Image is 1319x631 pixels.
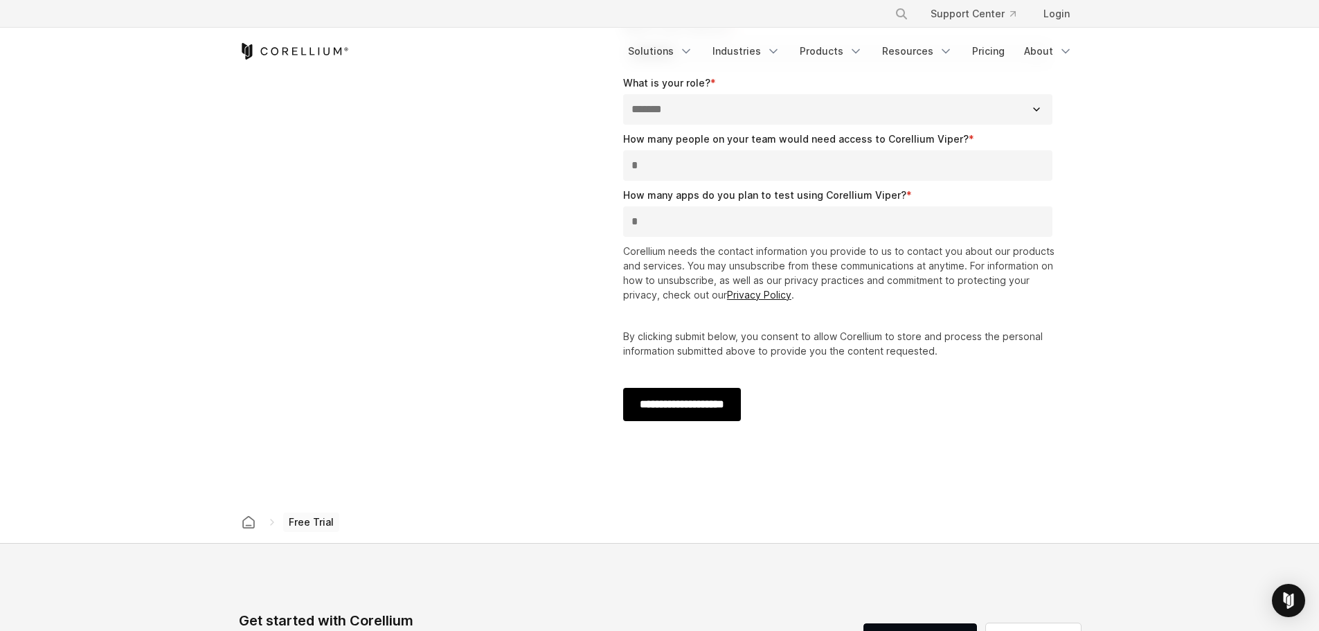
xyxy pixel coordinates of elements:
span: Free Trial [283,513,339,532]
p: Corellium needs the contact information you provide to us to contact you about our products and s... [623,244,1059,302]
a: Solutions [620,39,701,64]
a: Privacy Policy [727,289,791,301]
a: About [1016,39,1081,64]
div: Navigation Menu [620,39,1081,64]
a: Products [791,39,871,64]
div: Navigation Menu [878,1,1081,26]
a: Pricing [964,39,1013,64]
div: Get started with Corellium [239,610,593,631]
a: Support Center [919,1,1027,26]
a: Resources [874,39,961,64]
a: Industries [704,39,789,64]
span: How many people on your team would need access to Corellium Viper? [623,133,969,145]
a: Login [1032,1,1081,26]
p: By clicking submit below, you consent to allow Corellium to store and process the personal inform... [623,329,1059,358]
div: Open Intercom Messenger [1272,584,1305,617]
button: Search [889,1,914,26]
a: Corellium home [236,513,261,532]
span: How many apps do you plan to test using Corellium Viper? [623,189,906,201]
span: What is your role? [623,77,710,89]
a: Corellium Home [239,43,349,60]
